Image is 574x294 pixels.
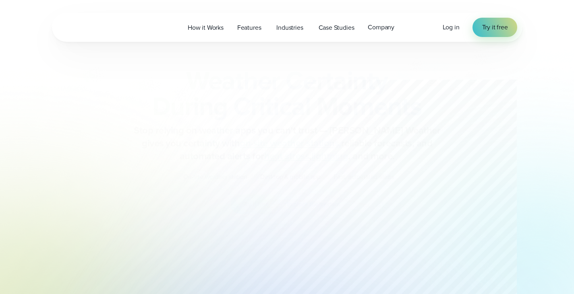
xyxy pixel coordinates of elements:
[319,23,354,33] span: Case Studies
[482,23,508,32] span: Try it free
[276,23,303,33] span: Industries
[368,23,394,32] span: Company
[312,19,361,36] a: Case Studies
[472,18,518,37] a: Try it free
[188,23,224,33] span: How it Works
[237,23,261,33] span: Features
[443,23,460,32] a: Log in
[181,19,230,36] a: How it Works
